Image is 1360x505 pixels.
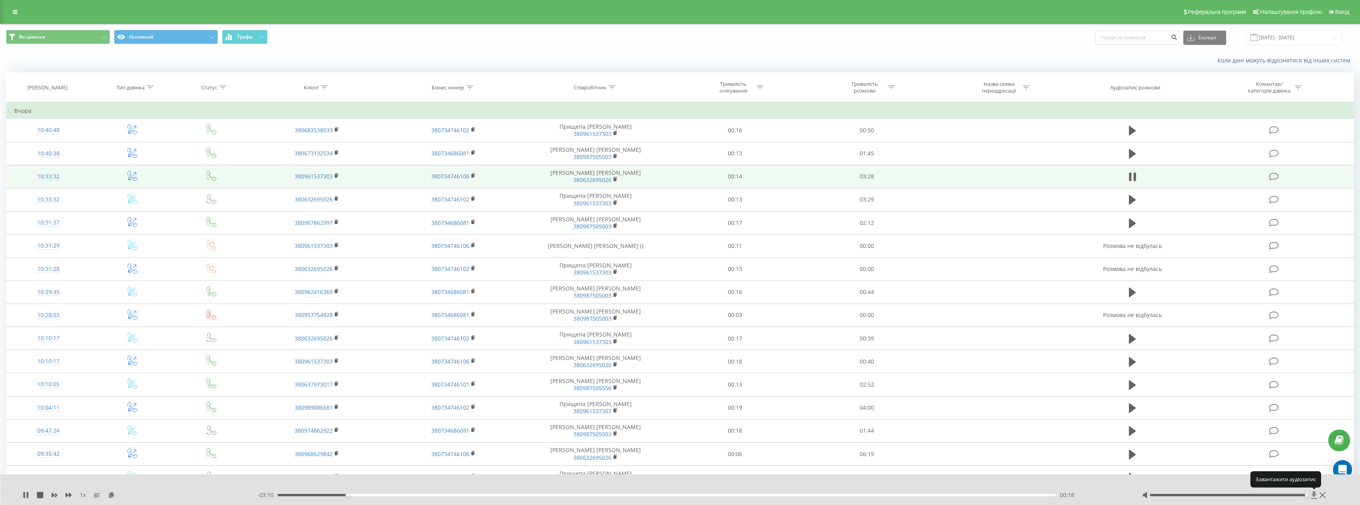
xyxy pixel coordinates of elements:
button: Основний [114,30,218,44]
a: 380987505556 [573,384,612,392]
div: Тип дзвінка [116,84,145,91]
td: 00:16 [669,281,801,304]
div: 10:10:17 [14,354,83,369]
a: 380734746101 [431,381,469,388]
button: Всі дзвінки [6,30,110,44]
td: [PERSON_NAME] [PERSON_NAME] [522,281,669,304]
a: 380987505003 [573,153,612,161]
td: Прищепа [PERSON_NAME] [522,257,669,281]
div: Статус [201,84,217,91]
div: Аудіозапис розмови [1110,84,1160,91]
a: 380734746102 [431,335,469,342]
td: 00:00 [801,257,932,281]
div: Співробітник [574,84,606,91]
td: 00:16 [669,119,801,142]
td: Прищепа [PERSON_NAME] [522,466,669,489]
td: [PERSON_NAME] [PERSON_NAME] [522,165,669,188]
td: 02:52 [801,373,932,396]
div: 10:40:48 [14,122,83,138]
td: Вчора [6,103,1354,119]
a: 380962416369 [295,288,333,296]
td: 00:15 [669,466,801,489]
a: 380683538033 [295,126,333,134]
td: Прищепа [PERSON_NAME] [522,396,669,419]
td: 03:28 [801,165,932,188]
td: Прищепа [PERSON_NAME] [522,119,669,142]
td: 03:29 [801,188,932,211]
span: 00:18 [1060,491,1074,499]
div: 10:10:05 [14,377,83,392]
a: 380987505003 [573,292,612,299]
td: 00:13 [669,188,801,211]
div: Завантажити аудіозапис [1250,471,1321,487]
div: 10:31:28 [14,261,83,277]
span: Графік [237,34,253,40]
span: Розмова не відбулась [1103,311,1162,319]
div: 09:20:07 [14,469,83,485]
td: [PERSON_NAME] [PERSON_NAME] [522,419,669,442]
td: 00:03 [669,304,801,327]
td: 00:44 [801,281,932,304]
a: 380734746102 [431,126,469,134]
a: 380957754928 [295,311,333,319]
span: Розмова не відбулась [1103,242,1162,250]
a: 380961537303 [295,242,333,250]
td: 00:06 [669,443,801,466]
td: [PERSON_NAME] [PERSON_NAME] [522,211,669,234]
td: 01:45 [801,142,932,165]
div: 09:47:24 [14,423,83,439]
div: Accessibility label [1305,493,1308,497]
td: Прищепа [PERSON_NAME] [522,327,669,350]
a: 380673132534 [295,149,333,157]
a: 380961537303 [573,269,612,276]
td: 00:13 [669,373,801,396]
td: 00:13 [669,257,801,281]
div: Бізнес номер [432,84,464,91]
a: 380734746106 [431,450,469,458]
a: 380734746106 [431,172,469,180]
div: 09:35:42 [14,446,83,462]
div: 10:33:32 [14,192,83,207]
a: 380987862997 [295,219,333,226]
a: 380632695026 [295,265,333,273]
a: 380734746106 [431,242,469,250]
div: 10:31:29 [14,238,83,253]
div: 10:10:17 [14,331,83,346]
a: 380987505003 [573,315,612,322]
td: 00:17 [669,327,801,350]
a: 380734746102 [431,265,469,273]
div: [PERSON_NAME] [27,84,68,91]
span: - 03:10 [257,491,278,499]
td: 00:11 [669,234,801,257]
td: [PERSON_NAME] [PERSON_NAME] [522,373,669,396]
a: 380632695026 [573,454,612,461]
td: 00:00 [801,304,932,327]
div: 10:31:37 [14,215,83,230]
td: 06:19 [801,443,932,466]
input: Пошук за номером [1095,31,1179,45]
td: [PERSON_NAME] [PERSON_NAME] [522,443,669,466]
td: 00:19 [669,396,801,419]
button: Графік [222,30,268,44]
td: 01:44 [801,419,932,442]
div: 10:29:45 [14,284,83,300]
td: 00:39 [801,327,932,350]
div: 10:28:03 [14,308,83,323]
a: 380961537303 [295,358,333,365]
button: Експорт [1183,31,1226,45]
a: 380734686081 [431,288,469,296]
span: Всі дзвінки [19,34,45,40]
a: 380632695026 [573,176,612,184]
a: 380989086581 [295,473,333,481]
a: 380734746102 [431,195,469,203]
td: 00:40 [801,350,932,373]
a: 380961537303 [573,407,612,415]
td: 00:50 [801,119,932,142]
a: 380974862922 [295,427,333,434]
a: 380961537303 [295,172,333,180]
span: 1 x [80,491,86,499]
td: [PERSON_NAME] [PERSON_NAME] () [522,234,669,257]
span: Налаштування профілю [1260,9,1322,15]
a: 380734686081 [431,219,469,226]
div: 10:04:11 [14,400,83,416]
